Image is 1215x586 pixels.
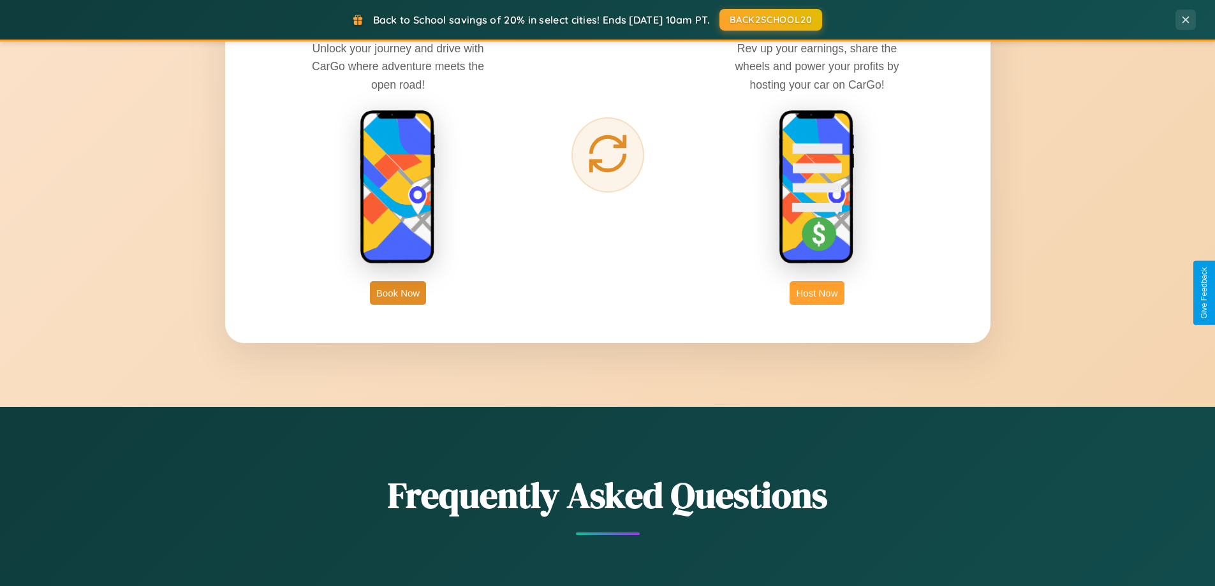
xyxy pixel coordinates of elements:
p: Unlock your journey and drive with CarGo where adventure meets the open road! [302,40,494,93]
span: Back to School savings of 20% in select cities! Ends [DATE] 10am PT. [373,13,710,26]
button: Host Now [790,281,844,305]
button: Book Now [370,281,426,305]
h2: Frequently Asked Questions [225,471,990,520]
p: Rev up your earnings, share the wheels and power your profits by hosting your car on CarGo! [721,40,913,93]
div: Give Feedback [1200,267,1209,319]
button: BACK2SCHOOL20 [719,9,822,31]
img: rent phone [360,110,436,265]
img: host phone [779,110,855,265]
